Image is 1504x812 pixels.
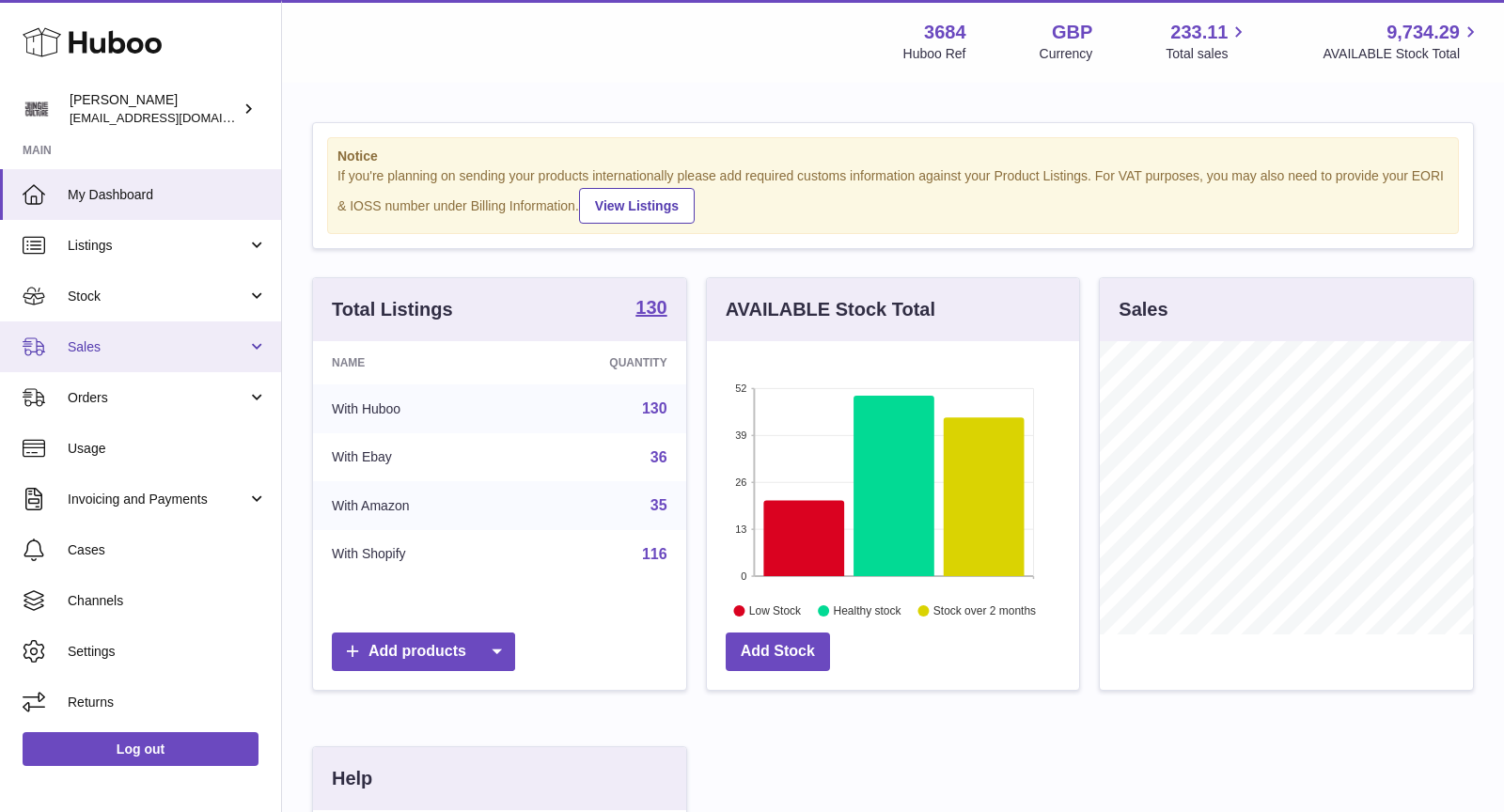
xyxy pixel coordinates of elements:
[313,530,517,579] td: With Shopify
[313,341,517,384] th: Name
[68,237,247,255] span: Listings
[313,433,517,482] td: With Ebay
[650,449,667,465] a: 36
[68,694,267,711] span: Returns
[23,95,51,123] img: theinternationalventure@gmail.com
[68,440,267,458] span: Usage
[735,523,746,535] text: 13
[1040,45,1093,63] div: Currency
[1052,20,1092,45] strong: GBP
[924,20,966,45] strong: 3684
[337,167,1449,224] div: If you're planning on sending your products internationally please add required customs informati...
[68,186,267,204] span: My Dashboard
[749,604,802,617] text: Low Stock
[1166,20,1249,63] a: 233.11 Total sales
[70,91,239,127] div: [PERSON_NAME]
[642,546,667,562] a: 116
[68,338,247,356] span: Sales
[1170,20,1228,45] span: 233.11
[337,148,1449,165] strong: Notice
[642,400,667,416] a: 130
[650,497,667,513] a: 35
[23,732,258,766] a: Log out
[313,481,517,530] td: With Amazon
[1386,20,1460,45] span: 9,734.29
[68,288,247,305] span: Stock
[579,188,695,224] a: View Listings
[735,429,746,441] text: 39
[68,491,247,508] span: Invoicing and Payments
[1166,45,1249,63] span: Total sales
[735,383,746,394] text: 52
[1119,297,1167,322] h3: Sales
[833,604,901,617] text: Healthy stock
[68,643,267,661] span: Settings
[517,341,686,384] th: Quantity
[68,389,247,407] span: Orders
[726,632,830,671] a: Add Stock
[332,297,453,322] h3: Total Listings
[68,592,267,610] span: Channels
[1323,45,1481,63] span: AVAILABLE Stock Total
[68,541,267,559] span: Cases
[903,45,966,63] div: Huboo Ref
[933,604,1036,617] text: Stock over 2 months
[635,298,666,320] a: 130
[332,766,372,791] h3: Help
[332,632,515,671] a: Add products
[313,384,517,433] td: With Huboo
[1323,20,1481,63] a: 9,734.29 AVAILABLE Stock Total
[726,297,935,322] h3: AVAILABLE Stock Total
[70,110,276,125] span: [EMAIL_ADDRESS][DOMAIN_NAME]
[735,476,746,488] text: 26
[741,570,746,582] text: 0
[635,298,666,317] strong: 130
